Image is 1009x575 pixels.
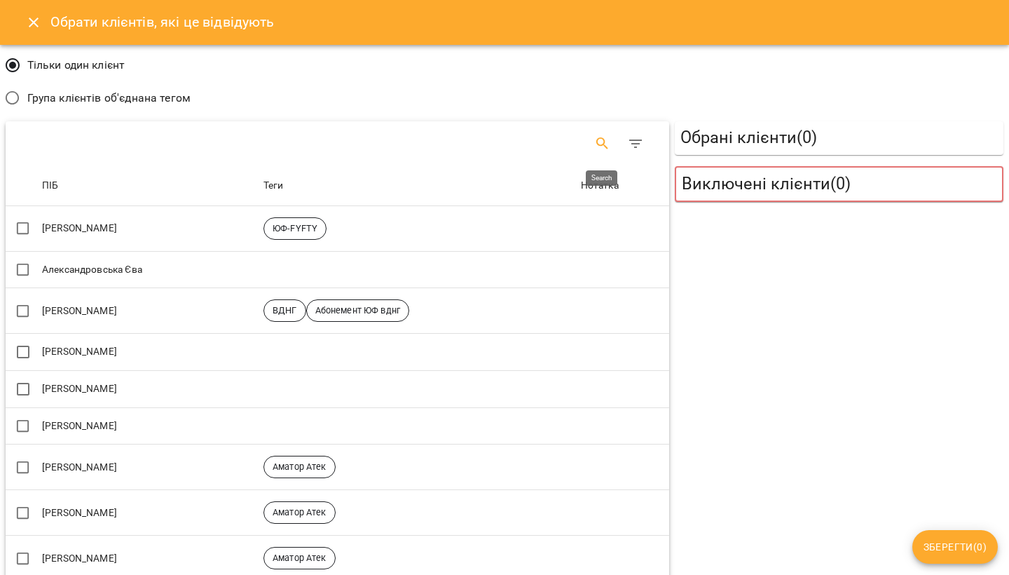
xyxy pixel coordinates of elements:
[581,177,619,194] div: Sort
[6,121,669,166] div: Table Toolbar
[264,552,335,564] span: Аматор Атек
[581,177,666,194] span: Нотатка
[27,90,191,107] span: Група клієнтів об'єднана тегом
[42,177,258,194] span: ПІБ
[39,206,261,252] td: [PERSON_NAME]
[264,222,326,235] span: ЮФ-FYFTY
[264,506,335,519] span: Аматор Атек
[39,334,261,371] td: [PERSON_NAME]
[39,371,261,408] td: [PERSON_NAME]
[39,445,261,490] td: [PERSON_NAME]
[619,127,652,161] button: Фільтр
[39,490,261,536] td: [PERSON_NAME]
[50,11,275,33] h6: Обрати клієнтів, які це відвідують
[263,177,284,194] div: Теги
[264,304,306,317] span: ВДНГ
[39,251,261,288] td: Александровська Єва
[27,57,125,74] span: Тільки один клієнт
[17,6,50,39] button: Close
[586,127,619,161] button: Search
[263,177,284,194] div: Sort
[680,127,998,149] h5: Обрані клієнти ( 0 )
[307,304,409,317] span: Абонемент ЮФ вднг
[924,539,987,555] span: Зберегти ( 0 )
[912,530,998,564] button: Зберегти(0)
[39,407,261,445] td: [PERSON_NAME]
[39,288,261,334] td: [PERSON_NAME]
[42,177,58,194] div: Sort
[42,177,58,194] div: ПІБ
[263,177,575,194] span: Теги
[682,173,996,195] h5: Виключені клієнти ( 0 )
[581,177,619,194] div: Нотатка
[264,461,335,473] span: Аматор Атек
